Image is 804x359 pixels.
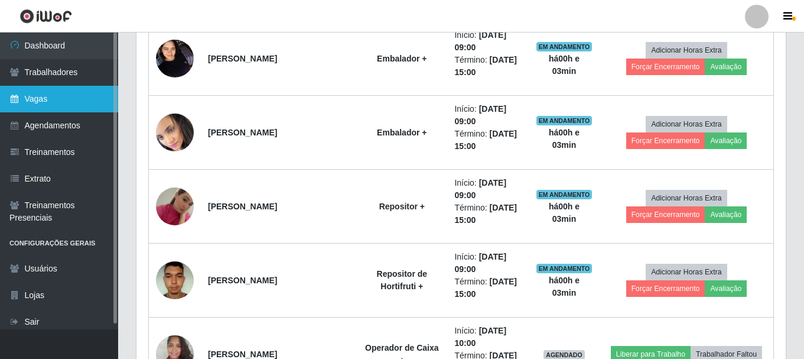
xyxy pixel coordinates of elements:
[156,112,194,153] img: 1753109368650.jpeg
[549,276,580,297] strong: há 00 h e 03 min
[646,264,727,280] button: Adicionar Horas Extra
[377,269,428,291] strong: Repositor de Hortifruti +
[549,54,580,76] strong: há 00 h e 03 min
[536,264,593,273] span: EM ANDAMENTO
[208,128,277,137] strong: [PERSON_NAME]
[377,54,427,63] strong: Embalador +
[19,9,72,24] img: CoreUI Logo
[454,178,506,200] time: [DATE] 09:00
[454,276,522,300] li: Término:
[208,276,277,285] strong: [PERSON_NAME]
[626,59,705,75] button: Forçar Encerramento
[646,42,727,59] button: Adicionar Horas Extra
[454,29,522,54] li: Início:
[454,252,506,274] time: [DATE] 09:00
[549,128,580,150] strong: há 00 h e 03 min
[705,59,747,75] button: Avaliação
[156,173,194,240] img: 1741890042510.jpeg
[454,54,522,79] li: Término:
[208,350,277,359] strong: [PERSON_NAME]
[454,103,522,128] li: Início:
[208,202,277,211] strong: [PERSON_NAME]
[454,202,522,227] li: Término:
[536,190,593,199] span: EM ANDAMENTO
[705,132,747,149] button: Avaliação
[626,280,705,297] button: Forçar Encerramento
[646,190,727,206] button: Adicionar Horas Extra
[536,116,593,125] span: EM ANDAMENTO
[705,206,747,223] button: Avaliação
[208,54,277,63] strong: [PERSON_NAME]
[454,177,522,202] li: Início:
[454,326,506,348] time: [DATE] 10:00
[536,42,593,51] span: EM ANDAMENTO
[646,116,727,132] button: Adicionar Horas Extra
[156,255,194,305] img: 1689458402728.jpeg
[454,251,522,276] li: Início:
[377,128,427,137] strong: Embalador +
[454,128,522,153] li: Término:
[454,104,506,126] time: [DATE] 09:00
[454,325,522,350] li: Início:
[156,33,194,83] img: 1722731641608.jpeg
[626,206,705,223] button: Forçar Encerramento
[626,132,705,149] button: Forçar Encerramento
[379,202,425,211] strong: Repositor +
[705,280,747,297] button: Avaliação
[549,202,580,224] strong: há 00 h e 03 min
